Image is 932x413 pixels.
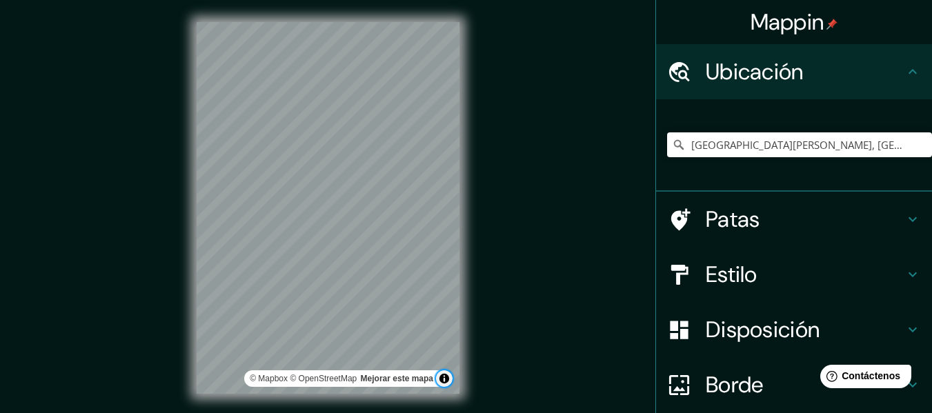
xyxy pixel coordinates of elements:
[656,192,932,247] div: Patas
[706,315,820,344] font: Disposición
[656,302,932,357] div: Disposición
[826,19,837,30] img: pin-icon.png
[250,374,288,383] a: Mapbox
[751,8,824,37] font: Mappin
[706,260,757,289] font: Estilo
[656,357,932,412] div: Borde
[706,370,764,399] font: Borde
[290,374,357,383] font: © OpenStreetMap
[706,205,760,234] font: Patas
[361,374,433,383] font: Mejorar este mapa
[656,44,932,99] div: Ubicación
[197,22,459,394] canvas: Mapa
[667,132,932,157] input: Elige tu ciudad o zona
[809,359,917,398] iframe: Lanzador de widgets de ayuda
[250,374,288,383] font: © Mapbox
[436,370,453,387] button: Activar o desactivar atribución
[656,247,932,302] div: Estilo
[361,374,433,383] a: Comentarios sobre el mapa
[706,57,804,86] font: Ubicación
[290,374,357,383] a: Mapa de OpenStreet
